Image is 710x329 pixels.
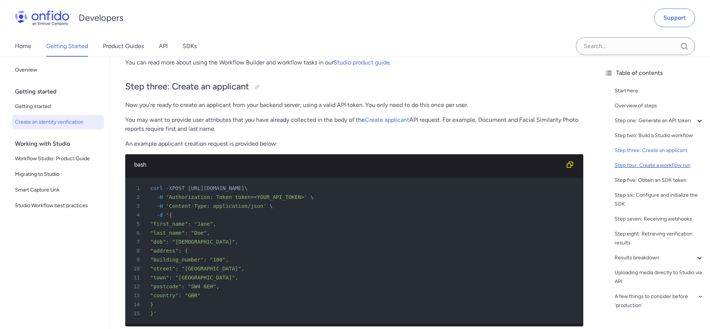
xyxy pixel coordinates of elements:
span: "town": "[GEOGRAPHIC_DATA]", [150,275,238,281]
h2: Step three: Create an applicant [125,80,583,93]
span: "first_name": "Jane", [150,221,216,227]
span: 9 [128,255,145,264]
span: 12 [128,282,145,291]
span: 11 [128,273,145,282]
span: "street": "[GEOGRAPHIC_DATA]", [150,266,244,272]
a: Step seven: Receiving webhooks [615,215,704,224]
p: Now you're ready to create an applicant from your backend server, using a valid API token. You on... [125,101,583,110]
a: Step one: Generate an API token [615,116,704,125]
span: "building_number": "100", [150,257,229,263]
span: Getting started [15,102,101,111]
span: 14 [128,300,145,309]
span: Workflow Studio: Product Guide [15,154,101,163]
div: Table of contents [604,69,704,77]
h1: Developers [79,12,123,24]
span: 2 [128,193,145,202]
span: }' [150,310,157,316]
a: Create applicant [365,116,409,123]
span: -d [157,212,163,218]
a: Step four: Create a workflow run [615,161,704,170]
button: Copy code snippet button [562,157,577,172]
span: 'Authorization: Token token=<YOUR_API_TOKEN>' [166,194,307,200]
a: API [159,36,168,57]
span: 5 [128,219,145,228]
span: 7 [128,237,145,246]
a: Step three: Create an applicant [615,146,704,155]
img: Onfido Logo [15,10,69,25]
span: -X [166,185,172,191]
a: A few things to consider before 'production' [615,292,704,310]
span: \ [310,194,313,200]
span: 6 [128,228,145,237]
a: SDKs [183,36,197,57]
a: Smart Capture Link [12,183,104,197]
a: Start here [615,86,704,95]
a: Uploading media directly to Studio via API [615,268,704,286]
p: You may want to provide user attributes that you have already collected in the body of the API re... [125,116,583,133]
span: } [150,301,153,307]
a: Step six: Configure and initialize the SDK [615,191,704,209]
div: Working with Studio [15,136,107,151]
span: curl [150,185,163,191]
a: Overview [12,63,104,77]
span: "dob": "[DEMOGRAPHIC_DATA]", [150,239,238,245]
p: You can read more about using the Workflow Builder and workflow tasks in our . [125,58,583,67]
span: "country": "GBR" [150,292,201,298]
span: 13 [128,291,145,300]
div: bash [134,160,562,169]
span: 3 [128,202,145,211]
span: "address": { [150,248,188,254]
p: An example applicant creation request is provided below: [125,139,583,148]
input: Onfido search input field [576,37,695,55]
a: Support [654,9,695,27]
span: Smart Capture Link [15,186,101,194]
a: Studio product guide [334,59,390,66]
span: 10 [128,264,145,273]
span: \ [244,185,247,191]
span: -H [157,203,163,209]
a: Getting started [12,99,104,114]
span: 15 [128,309,145,318]
a: Studio Workflow best practices [12,198,104,213]
span: Migrating to Studio [15,170,101,179]
a: Migrating to Studio [12,167,104,182]
span: \ [269,203,272,209]
span: "last_name": "Doe", [150,230,210,236]
a: Step two: Build a Studio workflow [615,131,704,140]
a: Home [15,36,31,57]
span: 8 [128,246,145,255]
span: POST [URL][DOMAIN_NAME] [172,185,244,191]
a: Results breakdown [615,253,704,262]
span: -H [157,194,163,200]
span: 1 [128,184,145,193]
span: 'Content-Type: application/json' [166,203,266,209]
a: Create an identity verification [12,115,104,130]
span: "postcode": "SW4 6EH", [150,284,219,290]
a: Overview of steps [615,101,704,110]
a: Step eight: Retrieving verification results [615,230,704,247]
a: Step five: Obtain an SDK token [615,176,704,185]
a: Getting Started [46,36,88,57]
span: 4 [128,211,145,219]
span: Studio Workflow best practices [15,201,101,210]
a: Product Guides [103,36,144,57]
a: Workflow Studio: Product Guide [12,151,104,166]
span: Create an identity verification [15,118,101,127]
div: Getting started [15,84,107,99]
span: '{ [166,212,172,218]
span: Overview [15,66,101,75]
